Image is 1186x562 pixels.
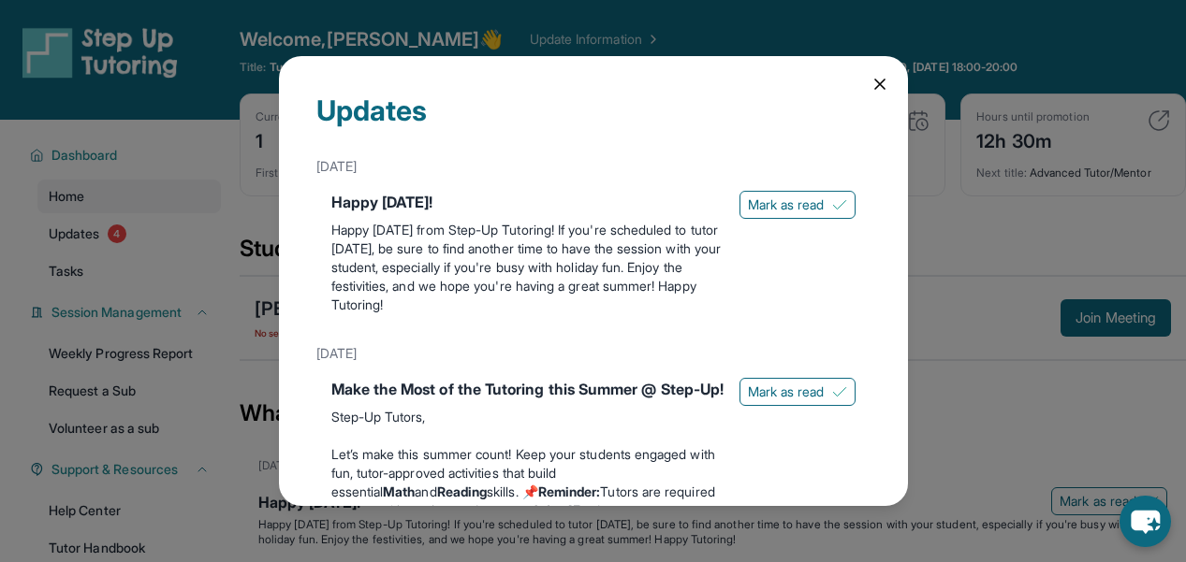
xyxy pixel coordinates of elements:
[437,483,488,499] strong: Reading
[331,502,629,537] strong: twice a week for 45-minute sessions
[748,382,825,401] span: Mark as read
[739,191,856,219] button: Mark as read
[538,483,601,499] strong: Reminder:
[331,378,725,400] div: Make the Most of the Tutoring this Summer @ Step-Up!
[383,483,415,499] strong: Math
[739,378,856,406] button: Mark as read
[316,337,871,370] div: [DATE]
[331,221,725,314] p: Happy [DATE] from Step-Up Tutoring! If you're scheduled to tutor [DATE], be sure to find another ...
[331,408,725,426] p: Step-Up Tutors,
[832,384,847,399] img: Mark as read
[316,150,871,183] div: [DATE]
[748,195,825,214] span: Mark as read
[316,94,871,150] div: Updates
[1120,496,1171,547] button: chat-button
[832,197,847,212] img: Mark as read
[331,191,725,213] div: Happy [DATE]!
[331,445,725,539] p: Let’s make this summer count! Keep your students engaged with fun, tutor-approved activities that...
